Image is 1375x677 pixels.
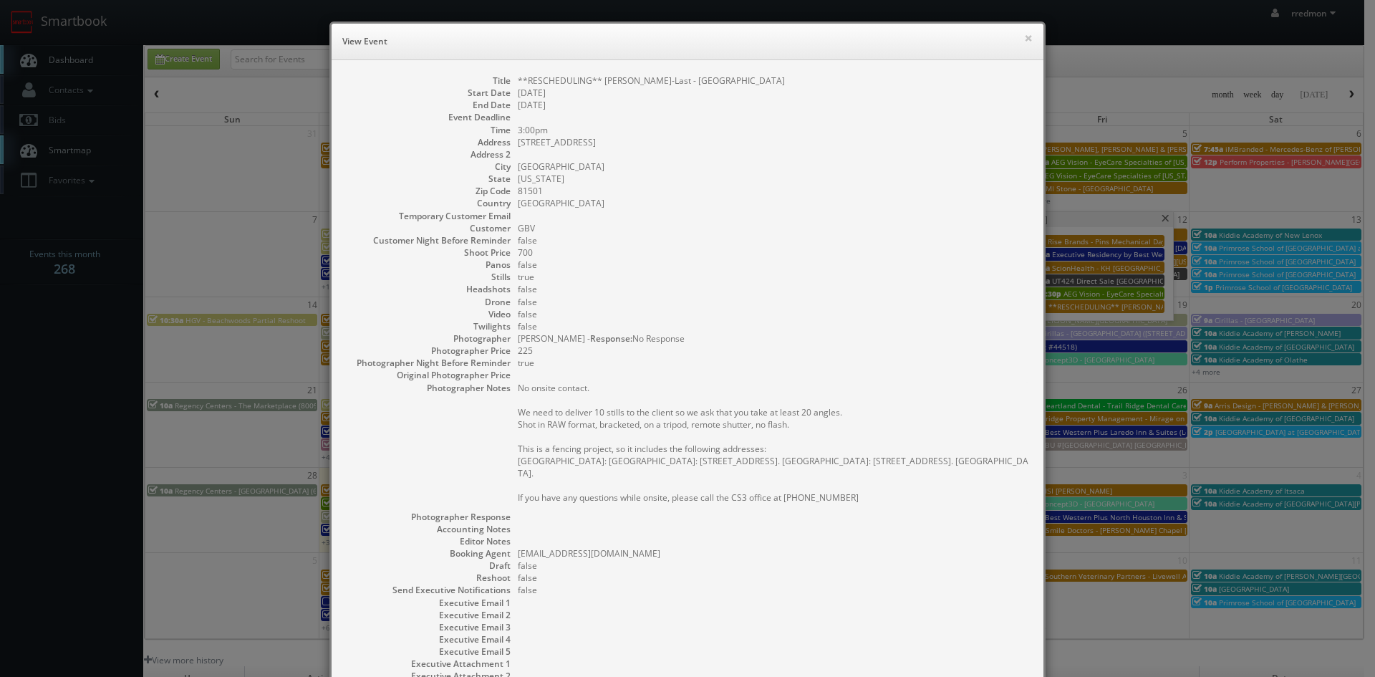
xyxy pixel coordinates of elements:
[346,658,511,670] dt: Executive Attachment 1
[346,111,511,123] dt: Event Deadline
[518,560,1029,572] dd: false
[342,34,1033,49] h6: View Event
[346,609,511,621] dt: Executive Email 2
[518,160,1029,173] dd: [GEOGRAPHIC_DATA]
[518,283,1029,295] dd: false
[346,75,511,87] dt: Title
[346,246,511,259] dt: Shoot Price
[346,332,511,345] dt: Photographer
[346,547,511,560] dt: Booking Agent
[346,584,511,596] dt: Send Executive Notifications
[518,271,1029,283] dd: true
[346,621,511,633] dt: Executive Email 3
[346,572,511,584] dt: Reshoot
[518,584,1029,596] dd: false
[518,124,1029,136] dd: 3:00pm
[346,222,511,234] dt: Customer
[518,332,1029,345] dd: [PERSON_NAME] - No Response
[346,160,511,173] dt: City
[518,320,1029,332] dd: false
[346,511,511,523] dt: Photographer Response
[518,87,1029,99] dd: [DATE]
[518,75,1029,87] dd: **RESCHEDULING** [PERSON_NAME]-Last - [GEOGRAPHIC_DATA]
[346,345,511,357] dt: Photographer Price
[346,382,511,394] dt: Photographer Notes
[346,296,511,308] dt: Drone
[346,283,511,295] dt: Headshots
[346,173,511,185] dt: State
[346,308,511,320] dt: Video
[518,222,1029,234] dd: GBV
[346,535,511,547] dt: Editor Notes
[518,259,1029,271] dd: false
[346,259,511,271] dt: Panos
[518,197,1029,209] dd: [GEOGRAPHIC_DATA]
[518,136,1029,148] dd: [STREET_ADDRESS]
[346,271,511,283] dt: Stills
[346,210,511,222] dt: Temporary Customer Email
[346,136,511,148] dt: Address
[1024,33,1033,43] button: ×
[346,357,511,369] dt: Photographer Night Before Reminder
[518,246,1029,259] dd: 700
[346,633,511,645] dt: Executive Email 4
[518,234,1029,246] dd: false
[346,560,511,572] dt: Draft
[518,547,1029,560] dd: [EMAIL_ADDRESS][DOMAIN_NAME]
[346,645,511,658] dt: Executive Email 5
[346,523,511,535] dt: Accounting Notes
[346,87,511,99] dt: Start Date
[518,99,1029,111] dd: [DATE]
[346,320,511,332] dt: Twilights
[346,99,511,111] dt: End Date
[346,124,511,136] dt: Time
[518,345,1029,357] dd: 225
[518,308,1029,320] dd: false
[518,382,1029,504] pre: No onsite contact. We need to deliver 10 stills to the client so we ask that you take at least 20...
[518,173,1029,185] dd: [US_STATE]
[518,185,1029,197] dd: 81501
[346,234,511,246] dt: Customer Night Before Reminder
[518,357,1029,369] dd: true
[346,369,511,381] dt: Original Photographer Price
[518,572,1029,584] dd: false
[346,597,511,609] dt: Executive Email 1
[346,148,511,160] dt: Address 2
[590,332,632,345] b: Response:
[346,185,511,197] dt: Zip Code
[346,197,511,209] dt: Country
[518,296,1029,308] dd: false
